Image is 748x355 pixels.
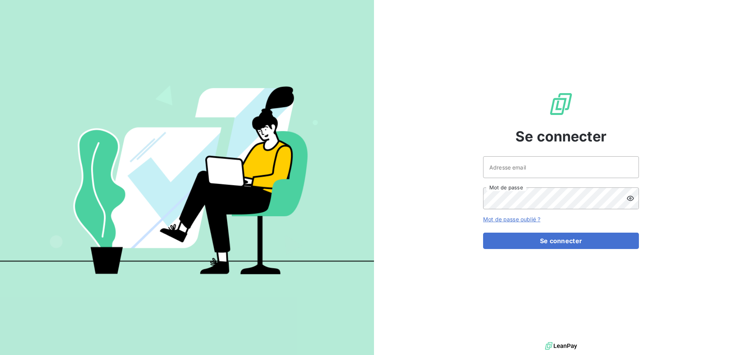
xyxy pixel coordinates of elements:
img: logo [545,340,577,352]
span: Se connecter [515,126,607,147]
button: Se connecter [483,233,639,249]
a: Mot de passe oublié ? [483,216,540,223]
img: Logo LeanPay [549,92,573,117]
input: placeholder [483,156,639,178]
